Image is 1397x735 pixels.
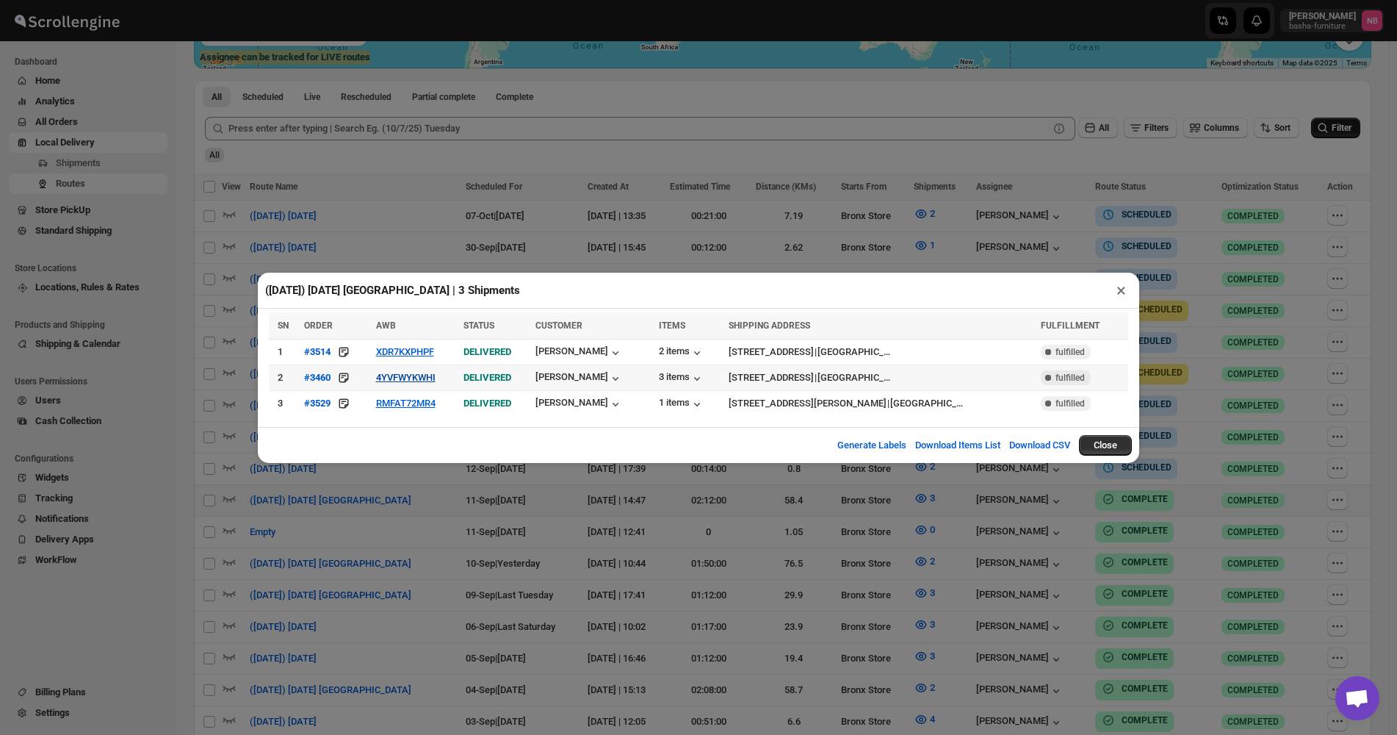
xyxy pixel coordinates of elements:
button: × [1111,280,1132,301]
div: #3514 [304,346,331,357]
div: | [729,345,1032,359]
span: SN [278,320,289,331]
span: fulfilled [1055,372,1085,384]
span: DELIVERED [463,372,511,383]
div: #3529 [304,398,331,409]
span: STATUS [463,320,494,331]
span: AWB [376,320,396,331]
div: [GEOGRAPHIC_DATA] [817,370,891,385]
button: #3460 [304,370,331,385]
span: DELIVERED [463,346,511,357]
button: #3529 [304,396,331,411]
span: fulfilled [1055,398,1085,409]
button: #3514 [304,345,331,359]
span: fulfilled [1055,346,1085,358]
button: 1 items [659,397,704,412]
button: [PERSON_NAME] [535,397,623,412]
span: CUSTOMER [535,320,582,331]
div: | [729,370,1032,385]
button: RMFAT72MR4 [376,398,436,409]
button: Download CSV [1000,431,1079,460]
span: ORDER [304,320,333,331]
span: ITEMS [659,320,685,331]
div: #3460 [304,372,331,383]
div: [STREET_ADDRESS] [729,370,814,385]
div: [STREET_ADDRESS] [729,345,814,359]
button: 3 items [659,371,704,386]
button: Close [1079,435,1132,456]
button: [PERSON_NAME] [535,345,623,360]
span: SHIPPING ADDRESS [729,320,810,331]
div: [STREET_ADDRESS][PERSON_NAME] [729,396,887,411]
button: Generate Labels [829,431,915,460]
div: [GEOGRAPHIC_DATA] [817,345,891,359]
button: 2 items [659,345,704,360]
div: [GEOGRAPHIC_DATA] [890,396,964,411]
div: | [729,396,1032,411]
h2: ([DATE]) [DATE] [GEOGRAPHIC_DATA] | 3 Shipments [265,283,520,298]
button: Download Items List [906,431,1009,460]
div: Open chat [1335,676,1379,720]
td: 3 [269,390,300,416]
td: 2 [269,365,300,390]
td: 1 [269,339,300,365]
button: [PERSON_NAME] [535,371,623,386]
span: FULFILLMENT [1041,320,1100,331]
button: 4YVFWYKWHI [376,372,436,383]
span: DELIVERED [463,398,511,409]
button: XDR7KXPHPF [376,346,434,357]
